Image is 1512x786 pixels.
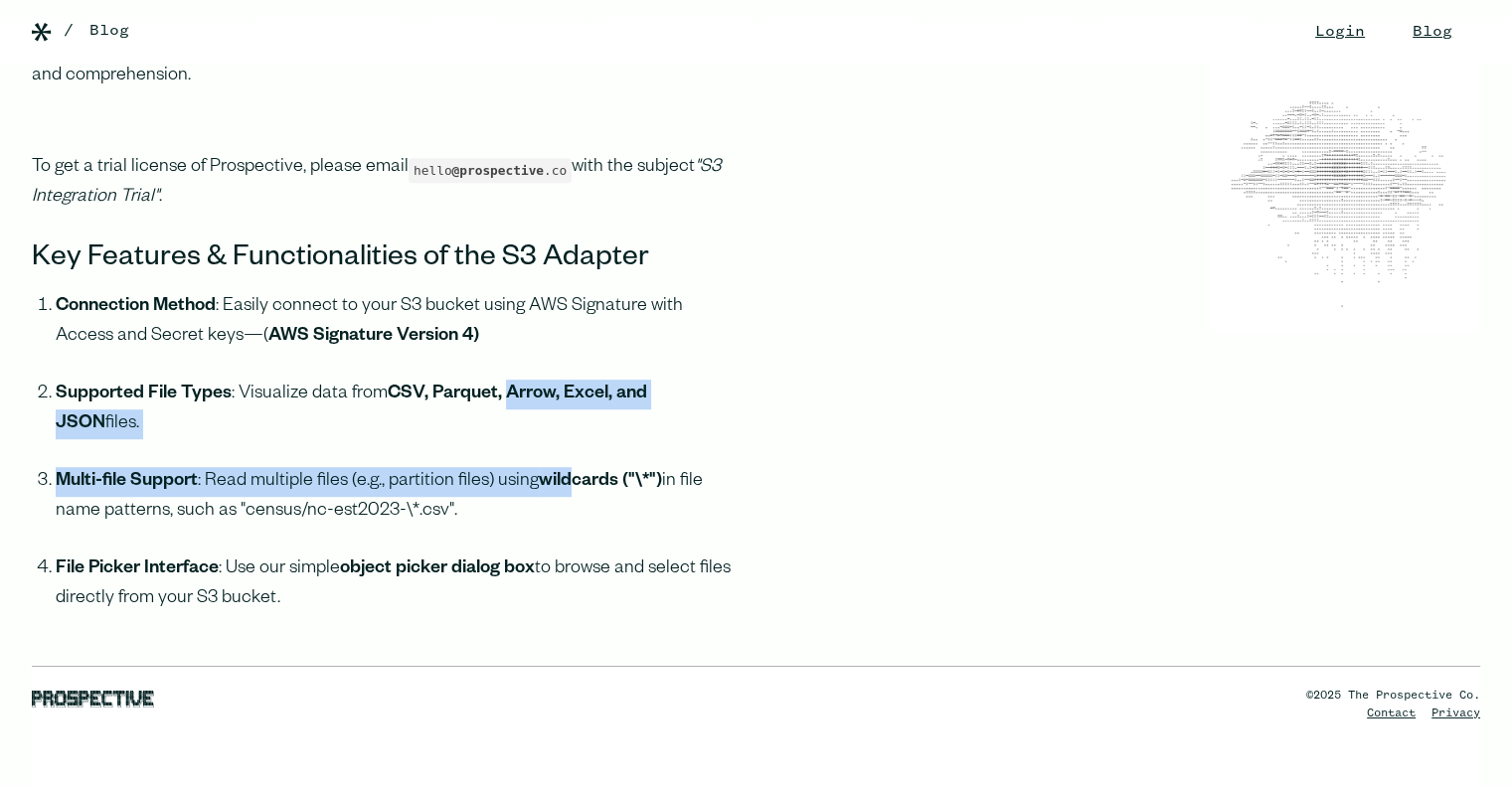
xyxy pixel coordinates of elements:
[56,380,732,467] li: : Visualize data from files.
[56,467,732,554] li: : Read multiple files (e.g., partition files) using in file name patterns, such as "census/nc-est...
[56,385,232,404] strong: Supported File Types
[56,297,216,317] strong: Connection Method
[409,158,572,178] a: hello@prospective.co
[539,472,662,492] strong: wildcards ("\*")
[89,19,129,43] a: Blog
[409,158,572,183] code: hello .co
[1367,707,1416,719] a: Contact
[340,559,535,579] strong: object picker dialog box
[32,244,732,276] h3: Key Features & Functionalities of the S3 Adapter
[56,472,198,492] strong: Multi-file Support
[452,163,544,178] span: @prospective
[56,554,732,642] li: : Use our simple to browse and select files directly from your S3 bucket.
[32,123,732,213] p: ‍ To get a trial license of Prospective, please email with the subject .
[56,559,219,579] strong: File Picker Interface
[268,327,479,347] strong: AWS Signature Version 4)
[1306,687,1480,705] div: ©2025 The Prospective Co.
[56,292,732,380] li: : Easily connect to your S3 bucket using AWS Signature with Access and Secret keys—(
[1431,707,1480,719] a: Privacy
[64,19,74,43] div: /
